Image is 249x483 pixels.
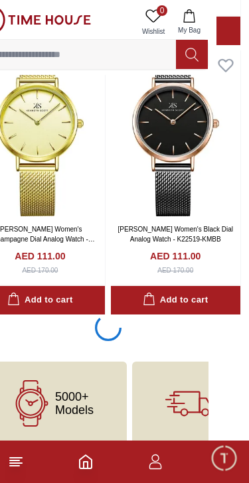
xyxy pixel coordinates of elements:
div: Time House Support [67,14,177,27]
div: Add to cart [7,293,72,308]
span: 5000+ Models [55,390,94,417]
h4: AED 111.00 [150,249,201,263]
button: Add to cart [111,286,240,314]
span: Wishlist [137,27,170,36]
span: Hey there! Need help finding the perfect watch? I'm here if you have any questions or need a quic... [19,333,196,394]
span: 0 [157,5,167,16]
div: AED 170.00 [157,265,193,275]
em: Minimize [216,7,242,33]
a: 0Wishlist [137,5,170,39]
span: 10:01 AM [173,389,208,397]
div: AED 170.00 [22,265,58,275]
div: Add to cart [143,293,208,308]
span: My Bag [173,25,206,35]
a: [PERSON_NAME] Women's Black Dial Analog Watch - K22519-KMBB [118,226,233,243]
div: Time House Support [10,306,249,320]
img: Kenneth Scott Women's Black Dial Analog Watch - K22519-KMBB [111,50,240,217]
a: Home [78,454,94,470]
em: Blush [72,331,85,345]
button: My Bag [170,5,208,39]
h4: AED 111.00 [15,249,65,263]
div: Chat Widget [210,444,239,473]
img: Profile picture of Time House Support [38,9,60,31]
em: Back [7,7,33,33]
